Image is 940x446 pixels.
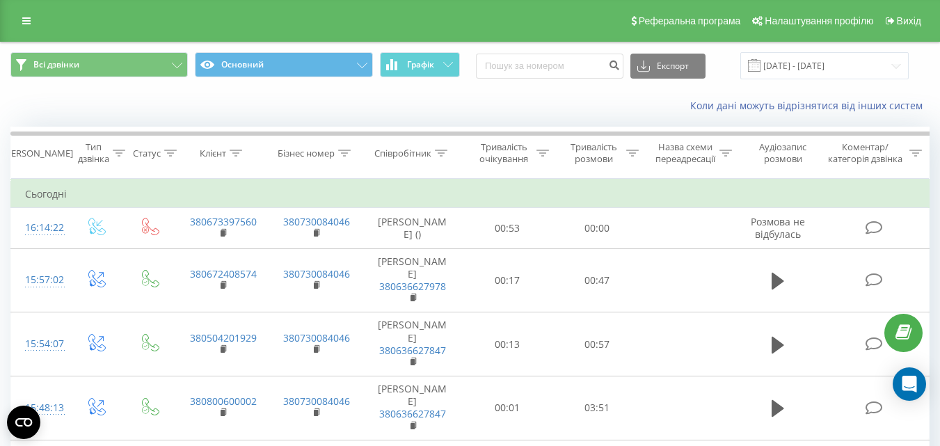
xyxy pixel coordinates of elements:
td: 00:57 [552,312,642,376]
input: Пошук за номером [476,54,623,79]
div: 15:54:07 [25,330,54,358]
div: Бізнес номер [278,148,335,159]
div: Статус [133,148,161,159]
span: Вихід [897,15,921,26]
button: Експорт [630,54,706,79]
a: 380673397560 [190,215,257,228]
a: 380672408574 [190,267,257,280]
a: 380636627978 [379,280,446,293]
td: 03:51 [552,376,642,440]
a: 380636627847 [379,407,446,420]
div: [PERSON_NAME] [3,148,73,159]
div: Назва схеми переадресації [655,141,716,165]
div: Аудіозапис розмови [748,141,818,165]
div: 15:57:02 [25,266,54,294]
span: Розмова не відбулась [751,215,805,241]
button: Графік [380,52,460,77]
td: 00:01 [463,376,552,440]
td: [PERSON_NAME] [363,376,463,440]
div: Коментар/категорія дзвінка [825,141,906,165]
td: 00:00 [552,208,642,248]
td: Сьогодні [11,180,930,208]
div: Тип дзвінка [78,141,109,165]
button: Основний [195,52,372,77]
button: Всі дзвінки [10,52,188,77]
a: 380730084046 [283,267,350,280]
a: 380730084046 [283,215,350,228]
div: 15:48:13 [25,395,54,422]
button: Open CMP widget [7,406,40,439]
div: Тривалість очікування [475,141,533,165]
a: 380730084046 [283,331,350,344]
div: Тривалість розмови [565,141,623,165]
div: 16:14:22 [25,214,54,241]
span: Всі дзвінки [33,59,79,70]
td: 00:17 [463,248,552,312]
span: Налаштування профілю [765,15,873,26]
div: Open Intercom Messenger [893,367,926,401]
a: 380800600002 [190,395,257,408]
td: [PERSON_NAME] () [363,208,463,248]
div: Співробітник [374,148,431,159]
a: Коли дані можуть відрізнятися вiд інших систем [690,99,930,112]
span: Реферальна програма [639,15,741,26]
span: Графік [407,60,434,70]
td: 00:53 [463,208,552,248]
td: 00:13 [463,312,552,376]
td: 00:47 [552,248,642,312]
td: [PERSON_NAME] [363,248,463,312]
div: Клієнт [200,148,226,159]
a: 380504201929 [190,331,257,344]
a: 380730084046 [283,395,350,408]
td: [PERSON_NAME] [363,312,463,376]
a: 380636627847 [379,344,446,357]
